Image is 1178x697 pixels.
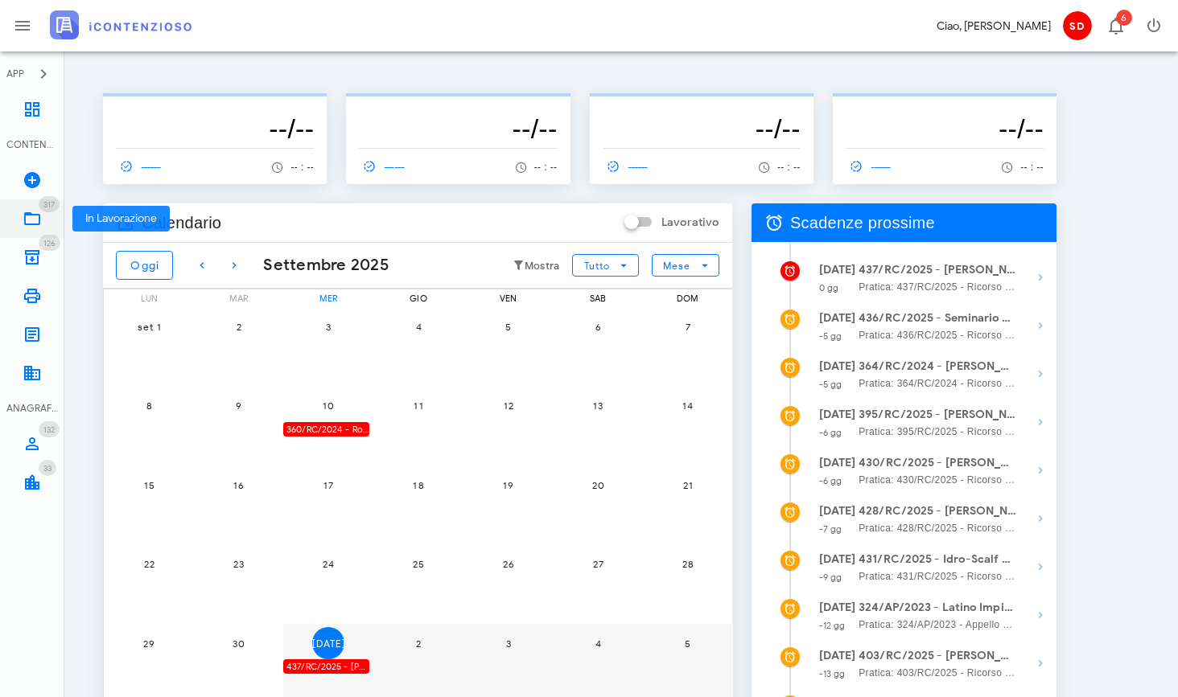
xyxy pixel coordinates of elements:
[819,456,856,469] strong: [DATE]
[43,238,56,248] span: 126
[359,113,557,145] h3: --/--
[312,469,344,501] button: 17
[283,422,369,437] div: 360/RC/2024 - Rosario Amore - Impugnare la Decisione del Giudice
[142,210,221,236] span: Calendario
[790,210,935,236] span: Scadenze prossime
[582,390,614,422] button: 13
[819,263,856,277] strong: [DATE]
[582,479,614,491] span: 20
[582,638,614,650] span: 4
[819,330,842,342] small: -5 gg
[1024,502,1056,535] button: Mostra dettagli
[859,472,1017,488] span: Pratica: 430/RC/2025 - Ricorso contro Agenzia Delle Entrate D. P. Di [GEOGRAPHIC_DATA], Agenzia D...
[223,390,255,422] button: 9
[819,601,856,614] strong: [DATE]
[819,311,856,325] strong: [DATE]
[603,155,656,178] a: ------
[492,469,525,501] button: 19
[402,400,435,412] span: 11
[582,310,614,342] button: 6
[1024,647,1056,679] button: Mostra dettagli
[492,390,525,422] button: 12
[492,627,525,659] button: 3
[492,479,525,491] span: 19
[133,469,165,501] button: 15
[1024,599,1056,631] button: Mostra dettagli
[603,159,649,174] span: ------
[312,479,344,491] span: 17
[1020,162,1044,173] span: -- : --
[819,552,856,566] strong: [DATE]
[859,568,1017,584] span: Pratica: 431/RC/2025 - Ricorso contro Agenzia Entrate Riscossione (Udienza)
[116,113,314,145] h3: --/--
[492,558,525,570] span: 26
[133,558,165,570] span: 22
[223,548,255,580] button: 23
[583,260,610,272] span: Tutto
[582,627,614,659] button: 4
[859,358,1017,375] strong: 364/RC/2024 - [PERSON_NAME] - Invio Memorie per Udienza
[582,321,614,333] span: 6
[672,558,704,570] span: 28
[859,406,1017,424] strong: 395/RC/2025 - [PERSON_NAME] - Presentarsi in Udienza
[859,327,1017,343] span: Pratica: 436/RC/2025 - Ricorso contro Comune Di Noto, Agenzia delle Entrate Riscossione
[819,379,842,390] small: -5 gg
[672,638,704,650] span: 5
[116,159,163,174] span: ------
[859,310,1017,327] strong: 436/RC/2025 - Seminario Vescovile Di Noto - Inviare Ricorso
[283,659,369,674] div: 437/RC/2025 - [PERSON_NAME] - Inviare Ricorso
[133,321,165,333] span: set 1
[672,627,704,659] button: 5
[223,558,255,570] span: 23
[194,289,285,307] div: mar
[672,469,704,501] button: 21
[492,400,525,412] span: 12
[859,454,1017,472] strong: 430/RC/2025 - [PERSON_NAME] - Presentarsi in Udienza
[223,321,255,333] span: 2
[133,390,165,422] button: 8
[492,310,525,342] button: 5
[859,375,1017,392] span: Pratica: 364/RC/2024 - Ricorso contro Agenzia Delle Entrate D. P. Di [GEOGRAPHIC_DATA], Agenzia d...
[1024,310,1056,342] button: Mostra dettagli
[525,260,560,273] small: Mostra
[1024,551,1056,583] button: Mostra dettagli
[672,479,704,491] span: 21
[133,548,165,580] button: 22
[223,627,255,659] button: 30
[819,523,842,535] small: -7 gg
[777,162,801,173] span: -- : --
[603,113,801,145] h3: --/--
[846,159,892,174] span: ------
[312,400,344,412] span: 10
[1024,358,1056,390] button: Mostra dettagli
[402,479,435,491] span: 18
[859,502,1017,520] strong: 428/RC/2025 - [PERSON_NAME]si in Udienza
[846,113,1044,145] h3: --/--
[819,475,842,486] small: -6 gg
[846,155,899,178] a: ------
[250,253,389,277] div: Settembre 2025
[819,649,856,662] strong: [DATE]
[819,668,846,679] small: -13 gg
[819,282,838,293] small: 0 gg
[43,199,55,210] span: 317
[104,289,195,307] div: lun
[1024,406,1056,438] button: Mostra dettagli
[39,235,60,251] span: Distintivo
[859,261,1017,279] strong: 437/RC/2025 - [PERSON_NAME] - Inviare Ricorso
[402,558,435,570] span: 25
[312,390,344,422] button: 10
[1116,10,1132,26] span: Distintivo
[1063,11,1092,40] span: SD
[859,617,1017,633] span: Pratica: 324/AP/2023 - Appello contro Agenzia Delle Entrate D. P. Di [GEOGRAPHIC_DATA], Agenzia d...
[492,321,525,333] span: 5
[311,638,347,650] span: [DATE]
[312,548,344,580] button: 24
[359,155,412,178] a: ------
[672,548,704,580] button: 28
[133,638,165,650] span: 29
[6,401,58,416] div: ANAGRAFICA
[819,620,846,631] small: -12 gg
[50,10,192,39] img: logo-text-2x.png
[661,215,719,231] label: Lavorativo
